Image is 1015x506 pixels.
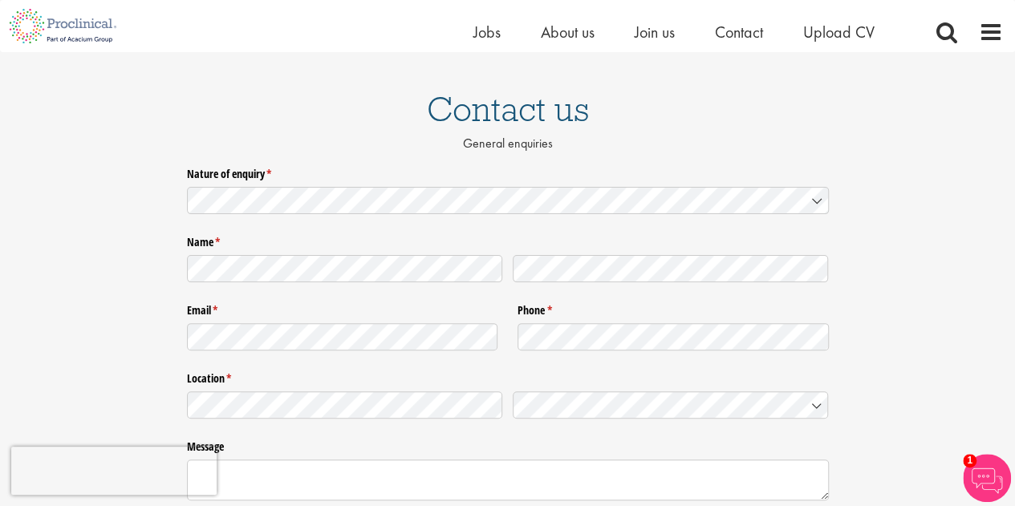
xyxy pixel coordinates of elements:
legend: Location [187,366,829,387]
img: Chatbot [963,454,1011,502]
legend: Name [187,229,829,250]
input: Country [513,391,829,419]
iframe: reCAPTCHA [11,447,217,495]
input: First [187,255,503,282]
input: Last [513,255,829,282]
input: State / Province / Region [187,391,503,419]
a: About us [541,22,595,43]
label: Message [187,434,829,455]
a: Contact [715,22,763,43]
a: Join us [635,22,675,43]
label: Phone [518,298,829,318]
span: 1 [963,454,976,468]
label: Email [187,298,498,318]
a: Jobs [473,22,501,43]
a: Upload CV [803,22,875,43]
label: Nature of enquiry [187,160,829,181]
